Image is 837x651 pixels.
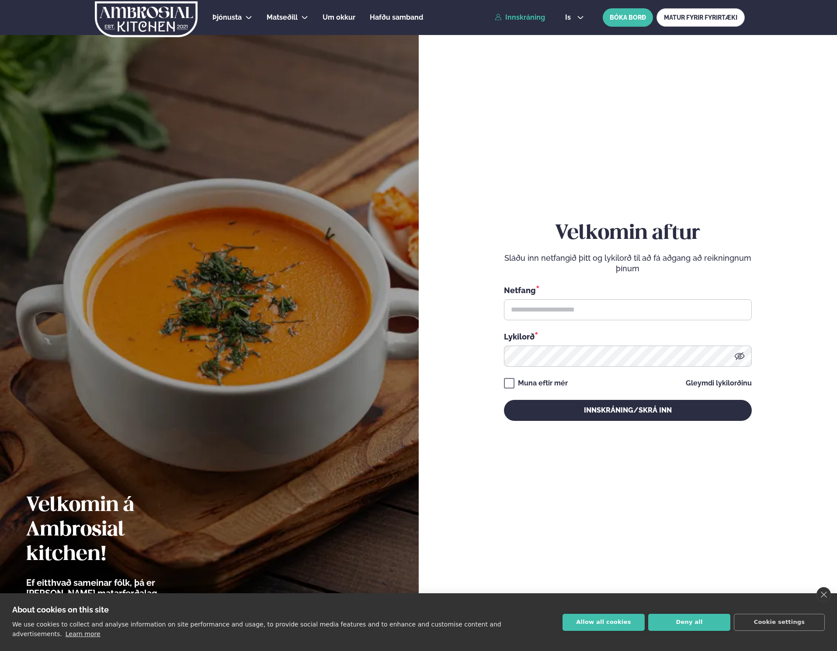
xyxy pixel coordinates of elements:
[686,380,752,387] a: Gleymdi lykilorðinu
[66,630,101,637] a: Learn more
[212,13,242,21] span: Þjónusta
[267,12,298,23] a: Matseðill
[504,331,752,342] div: Lykilorð
[816,587,831,602] a: close
[267,13,298,21] span: Matseðill
[370,13,423,21] span: Hafðu samband
[504,400,752,421] button: Innskráning/Skrá inn
[370,12,423,23] a: Hafðu samband
[495,14,545,21] a: Innskráning
[603,8,653,27] button: BÓKA BORÐ
[504,221,752,246] h2: Velkomin aftur
[12,605,109,614] strong: About cookies on this site
[656,8,745,27] a: MATUR FYRIR FYRIRTÆKI
[323,13,355,21] span: Um okkur
[504,253,752,274] p: Sláðu inn netfangið þitt og lykilorð til að fá aðgang að reikningnum þínum
[12,621,501,637] p: We use cookies to collect and analyse information on site performance and usage, to provide socia...
[648,614,730,631] button: Deny all
[94,1,198,37] img: logo
[504,284,752,296] div: Netfang
[563,614,645,631] button: Allow all cookies
[26,577,208,598] p: Ef eitthvað sameinar fólk, þá er [PERSON_NAME] matarferðalag.
[565,14,573,21] span: is
[558,14,591,21] button: is
[26,493,208,567] h2: Velkomin á Ambrosial kitchen!
[212,12,242,23] a: Þjónusta
[734,614,825,631] button: Cookie settings
[323,12,355,23] a: Um okkur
